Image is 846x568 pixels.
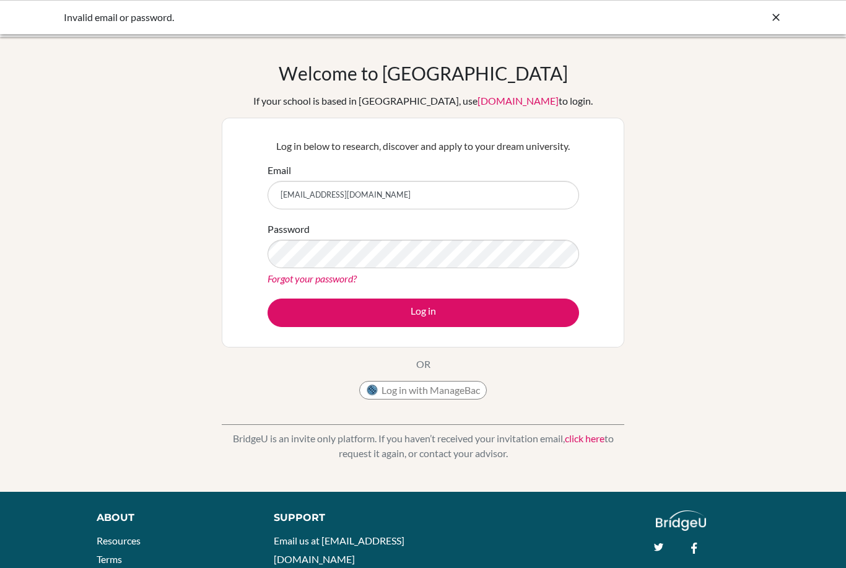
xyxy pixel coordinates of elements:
a: Resources [97,535,141,546]
div: About [97,510,246,525]
p: Log in below to research, discover and apply to your dream university. [268,139,579,154]
h1: Welcome to [GEOGRAPHIC_DATA] [279,62,568,84]
a: [DOMAIN_NAME] [478,95,559,107]
p: BridgeU is an invite only platform. If you haven’t received your invitation email, to request it ... [222,431,624,461]
img: logo_white@2x-f4f0deed5e89b7ecb1c2cc34c3e3d731f90f0f143d5ea2071677605dd97b5244.png [656,510,706,531]
label: Password [268,222,310,237]
div: Support [274,510,411,525]
a: Terms [97,553,122,565]
p: OR [416,357,430,372]
label: Email [268,163,291,178]
button: Log in [268,299,579,327]
a: Forgot your password? [268,273,357,284]
a: Email us at [EMAIL_ADDRESS][DOMAIN_NAME] [274,535,404,565]
div: Invalid email or password. [64,10,596,25]
button: Log in with ManageBac [359,381,487,400]
a: click here [565,432,604,444]
div: If your school is based in [GEOGRAPHIC_DATA], use to login. [253,94,593,108]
